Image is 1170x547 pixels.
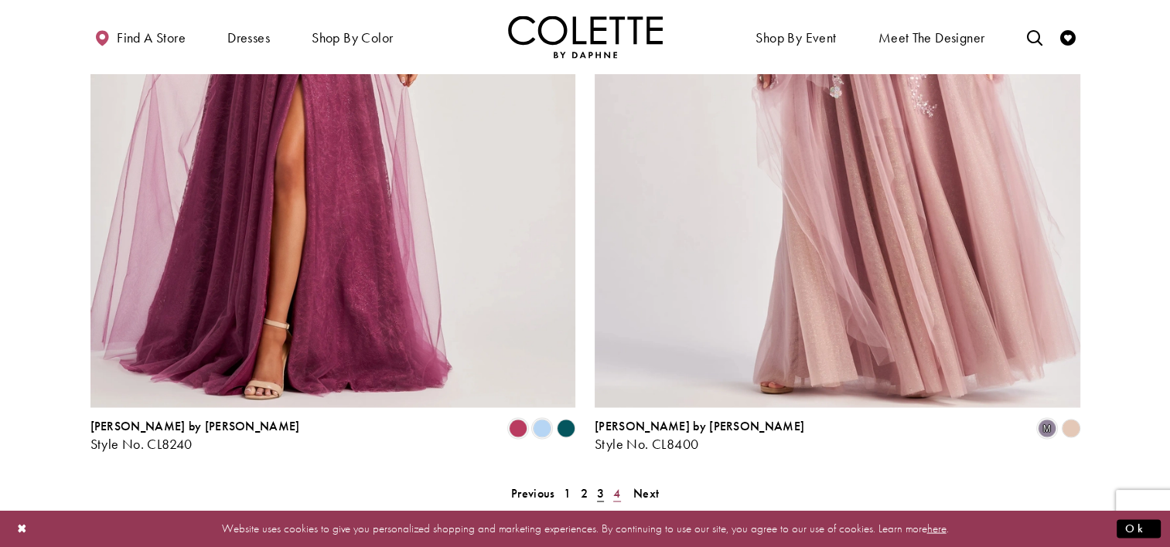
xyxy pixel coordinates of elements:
a: Visit Home Page [508,15,663,58]
a: Prev Page [507,481,559,504]
i: Spruce [557,419,575,437]
a: Toggle search [1022,15,1045,58]
div: Colette by Daphne Style No. CL8240 [90,419,300,451]
span: Current page [592,481,609,504]
span: Next [633,484,659,501]
div: Colette by Daphne Style No. CL8400 [595,419,804,451]
span: Dresses [223,15,274,58]
a: Next Page [629,481,663,504]
span: Shop by color [308,15,397,58]
span: 3 [597,484,604,501]
span: Dresses [227,30,270,46]
a: 2 [576,481,592,504]
span: 4 [613,484,620,501]
span: [PERSON_NAME] by [PERSON_NAME] [90,417,300,433]
span: Meet the designer [878,30,985,46]
span: 2 [581,484,588,501]
a: 4 [609,481,625,504]
p: Website uses cookies to give you personalized shopping and marketing experiences. By continuing t... [111,518,1059,539]
span: Style No. CL8240 [90,434,193,452]
a: 1 [559,481,575,504]
i: Champagne Multi [1062,419,1080,437]
button: Submit Dialog [1117,519,1161,539]
span: Previous [511,484,554,501]
span: Find a store [117,30,186,46]
span: Shop By Event [752,15,840,58]
a: Find a store [90,15,189,58]
span: Style No. CL8400 [595,434,698,452]
a: Check Wishlist [1056,15,1080,58]
a: Meet the designer [875,15,989,58]
i: Berry [509,419,527,437]
img: Colette by Daphne [508,15,663,58]
a: here [927,521,947,536]
button: Close Dialog [9,515,36,542]
i: Dusty Lilac/Multi [1038,419,1056,437]
span: Shop By Event [756,30,836,46]
span: 1 [564,484,571,501]
span: [PERSON_NAME] by [PERSON_NAME] [595,417,804,433]
span: Shop by color [312,30,393,46]
i: Periwinkle [533,419,551,437]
